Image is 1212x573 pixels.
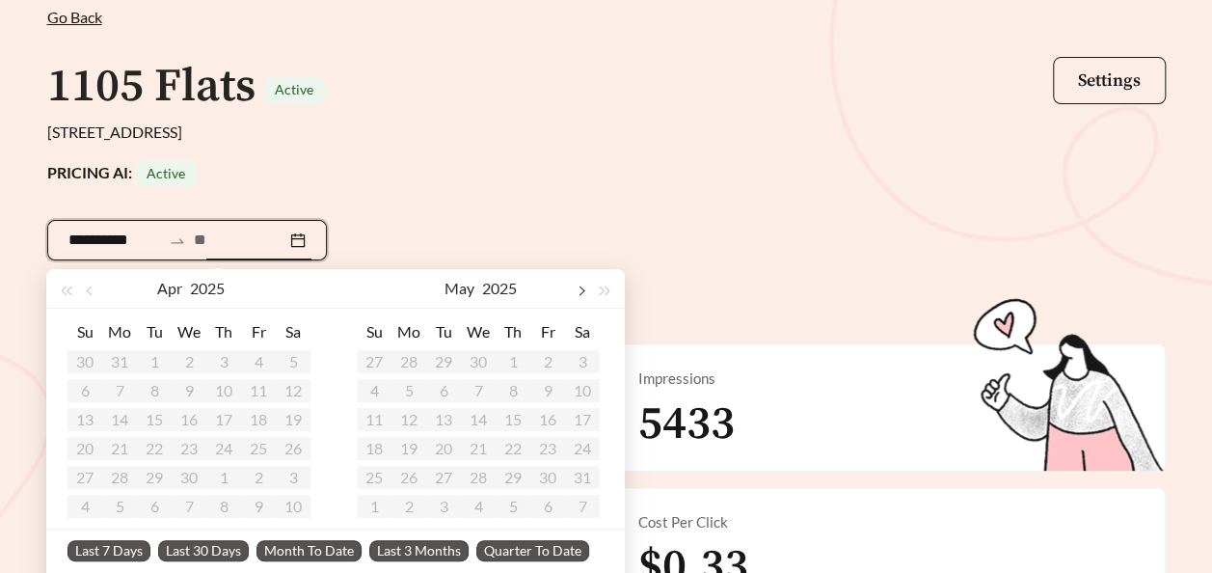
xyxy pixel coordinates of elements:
[47,121,1166,144] div: [STREET_ADDRESS]
[391,316,426,347] th: Mo
[172,316,206,347] th: We
[102,316,137,347] th: Mo
[241,316,276,347] th: Fr
[530,316,565,347] th: Fr
[47,8,102,26] span: Go Back
[190,269,225,308] button: 2025
[206,316,241,347] th: Th
[444,269,474,308] button: May
[476,540,589,561] span: Quarter To Date
[147,165,185,181] span: Active
[169,232,186,249] span: to
[256,540,362,561] span: Month To Date
[67,316,102,347] th: Su
[369,540,469,561] span: Last 3 Months
[1078,69,1141,92] span: Settings
[482,269,517,308] button: 2025
[47,163,197,181] strong: PRICING AI:
[357,316,391,347] th: Su
[461,316,496,347] th: We
[426,316,461,347] th: Tu
[158,540,249,561] span: Last 30 Days
[496,316,530,347] th: Th
[638,368,1142,390] div: Impressions
[157,269,182,308] button: Apr
[638,396,735,453] span: 5433
[638,511,1142,533] div: Cost Per Click
[137,316,172,347] th: Tu
[169,232,186,250] span: swap-right
[47,58,256,116] h1: 1105 Flats
[67,540,150,561] span: Last 7 Days
[275,81,313,97] span: Active
[1053,57,1166,104] button: Settings
[276,316,310,347] th: Sa
[565,316,600,347] th: Sa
